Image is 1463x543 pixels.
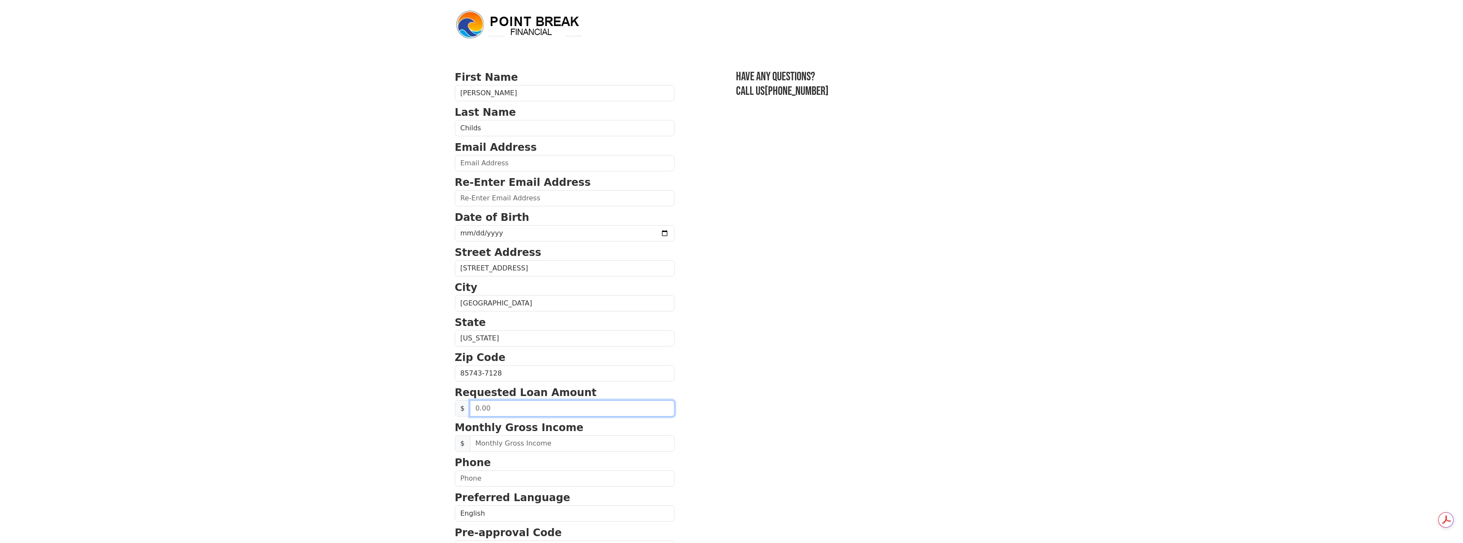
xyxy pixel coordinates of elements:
input: Monthly Gross Income [470,435,674,452]
input: First Name [455,85,674,101]
strong: Date of Birth [455,211,529,223]
strong: Street Address [455,247,542,258]
input: Re-Enter Email Address [455,190,674,206]
input: City [455,295,674,311]
input: Last Name [455,120,674,136]
h3: Have any questions? [736,70,1009,84]
span: $ [455,435,470,452]
a: [PHONE_NUMBER] [765,84,829,98]
input: Street Address [455,260,674,276]
input: Email Address [455,155,674,171]
strong: First Name [455,71,518,83]
strong: Preferred Language [455,492,570,504]
input: Phone [455,470,674,487]
strong: State [455,317,486,329]
input: 0.00 [470,400,674,417]
strong: Last Name [455,106,516,118]
strong: Re-Enter Email Address [455,176,591,188]
strong: Email Address [455,141,537,153]
strong: Requested Loan Amount [455,387,597,399]
strong: Pre-approval Code [455,527,562,539]
h3: Call us [736,84,1009,99]
strong: City [455,282,478,294]
strong: Phone [455,457,491,469]
p: Monthly Gross Income [455,420,674,435]
span: $ [455,400,470,417]
input: Zip Code [455,365,674,382]
img: logo.png [455,9,583,40]
strong: Zip Code [455,352,506,364]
